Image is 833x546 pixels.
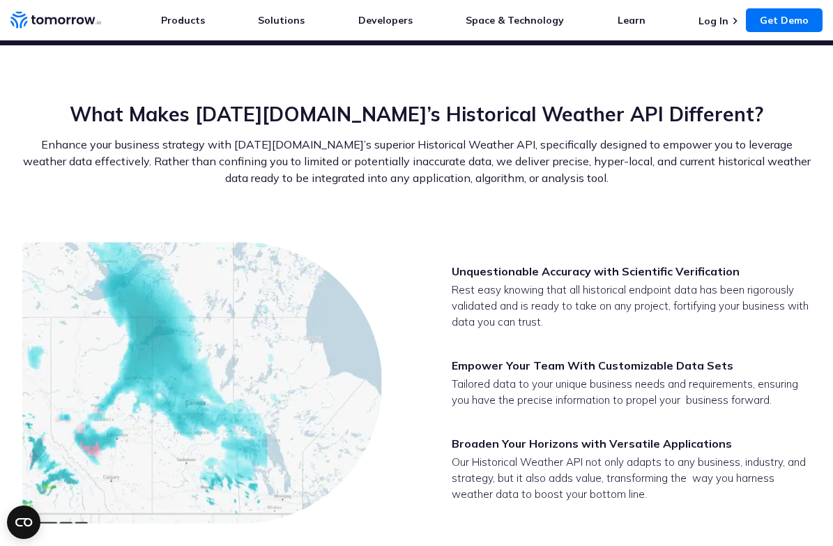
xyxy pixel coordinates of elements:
[746,8,823,32] a: Get Demo
[452,264,811,279] h3: Unquestionable Accuracy with Scientific Verification
[618,14,645,26] a: Learn
[698,15,728,27] a: Log In
[358,14,413,26] a: Developers
[22,136,811,186] p: Enhance your business strategy with [DATE][DOMAIN_NAME]’s superior Historical Weather API, specif...
[10,10,101,31] a: Home link
[466,14,564,26] a: Space & Technology
[22,101,811,128] h2: What Makes [DATE][DOMAIN_NAME]’s Historical Weather API Different?
[452,376,811,408] p: Tailored data to your unique business needs and requirements, ensuring you have the precise infor...
[452,282,811,330] p: Rest easy knowing that all historical endpoint data has been rigorously validated and is ready to...
[452,454,811,502] p: Our Historical Weather API not only adapts to any business, industry, and strategy, but it also a...
[452,436,811,451] h3: Broaden Your Horizons with Versatile Applications
[452,358,811,373] h3: Empower Your Team With Customizable Data Sets
[7,506,40,539] button: Open CMP widget
[98,441,229,543] img: Content.jpg
[22,242,382,524] img: image2.jpg
[161,14,205,26] a: Products
[258,14,305,26] a: Solutions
